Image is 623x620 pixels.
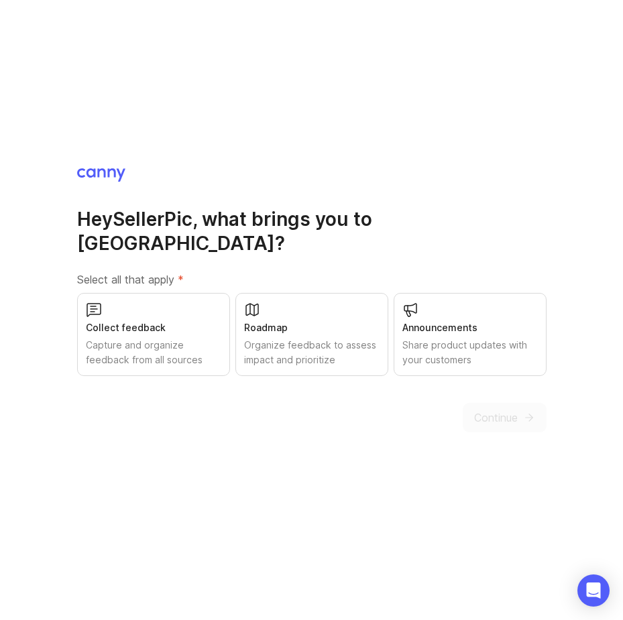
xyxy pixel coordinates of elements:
[577,574,610,607] div: Open Intercom Messenger
[77,168,125,182] img: Canny Home
[86,320,221,335] div: Collect feedback
[402,320,538,335] div: Announcements
[86,338,221,367] div: Capture and organize feedback from all sources
[77,293,230,376] button: Collect feedbackCapture and organize feedback from all sources
[402,338,538,367] div: Share product updates with your customers
[77,271,547,288] label: Select all that apply
[244,320,380,335] div: Roadmap
[394,293,547,376] button: AnnouncementsShare product updates with your customers
[77,207,547,255] h1: Hey SellerPic , what brings you to [GEOGRAPHIC_DATA]?
[244,338,380,367] div: Organize feedback to assess impact and prioritize
[235,293,388,376] button: RoadmapOrganize feedback to assess impact and prioritize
